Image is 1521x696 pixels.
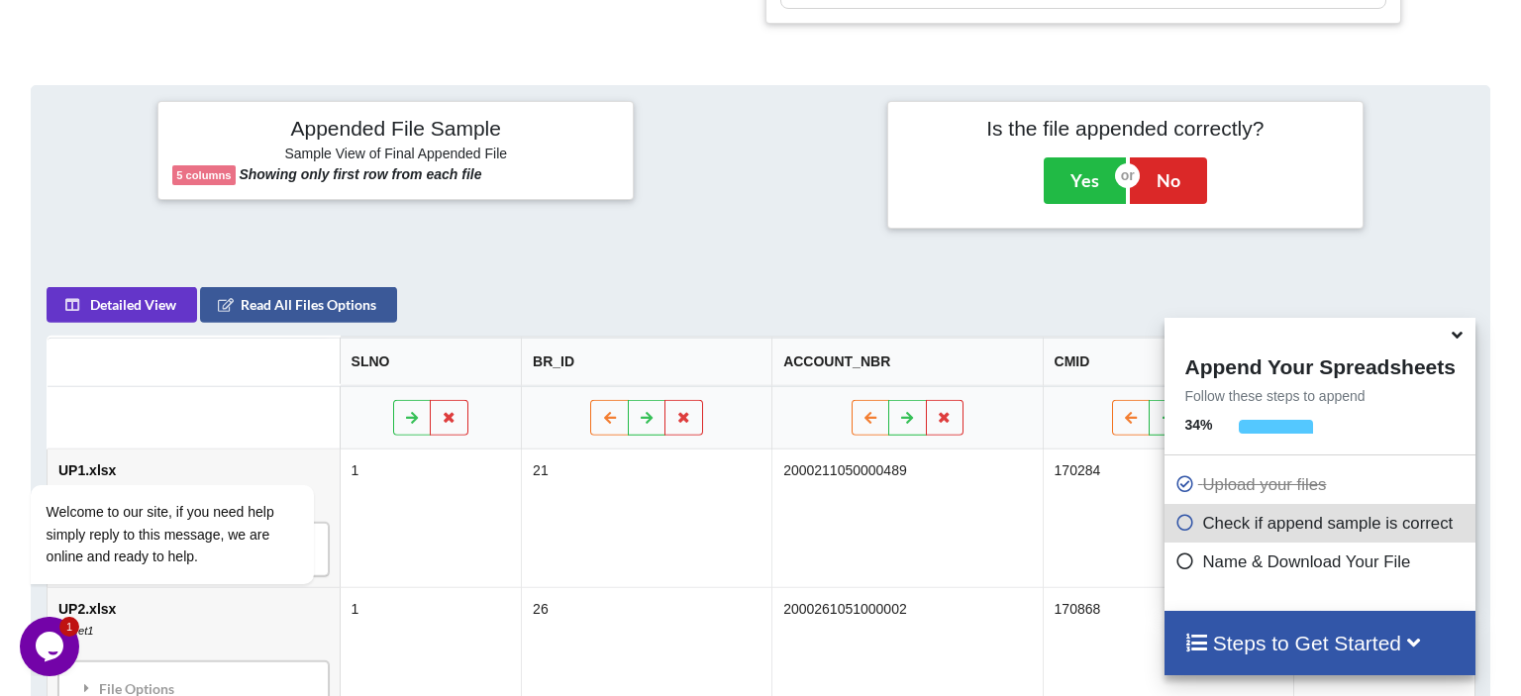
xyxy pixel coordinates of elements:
p: Upload your files [1174,472,1470,497]
td: 1 [339,449,521,587]
h4: Append Your Spreadsheets [1165,349,1474,379]
p: Follow these steps to append [1165,386,1474,406]
p: Name & Download Your File [1174,549,1470,574]
iframe: chat widget [20,617,83,676]
th: BR_ID [521,338,771,386]
button: Yes [1044,157,1126,203]
th: SLNO [339,338,521,386]
th: ACCOUNT_NBR [771,338,1042,386]
h6: Sample View of Final Appended File [172,146,619,165]
b: 34 % [1184,417,1212,433]
th: CMID [1042,338,1292,386]
i: Sheet1 [57,625,92,637]
h4: Is the file appended correctly? [902,116,1349,141]
b: 5 columns [176,169,231,181]
p: Check if append sample is correct [1174,511,1470,536]
iframe: chat widget [20,306,376,607]
td: 170284 [1042,449,1292,587]
td: 2000211050000489 [771,449,1042,587]
h4: Appended File Sample [172,116,619,144]
h4: Steps to Get Started [1184,631,1455,655]
button: Detailed View [46,287,196,323]
b: Showing only first row from each file [239,166,481,182]
button: No [1130,157,1207,203]
button: Read All Files Options [199,287,396,323]
td: 21 [521,449,771,587]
